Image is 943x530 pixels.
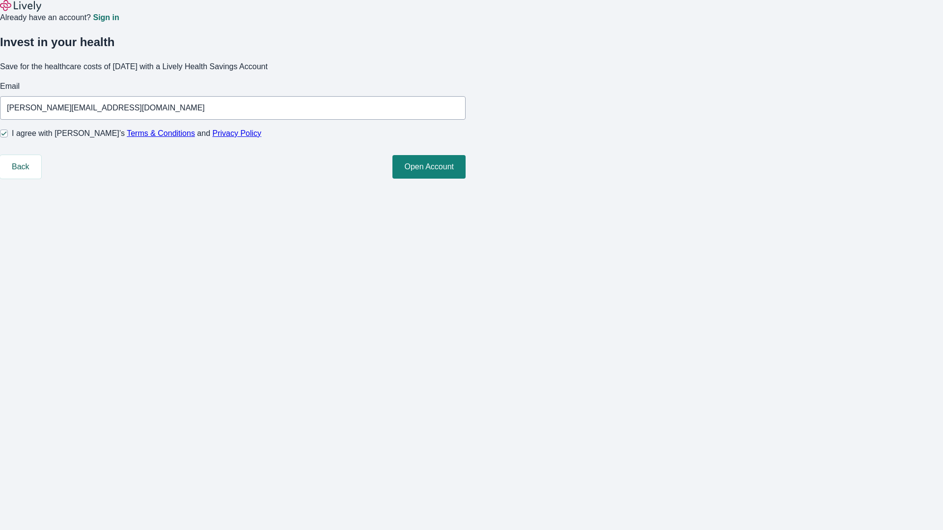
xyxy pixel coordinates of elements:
a: Terms & Conditions [127,129,195,137]
span: I agree with [PERSON_NAME]’s and [12,128,261,139]
a: Sign in [93,14,119,22]
a: Privacy Policy [213,129,262,137]
button: Open Account [392,155,466,179]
